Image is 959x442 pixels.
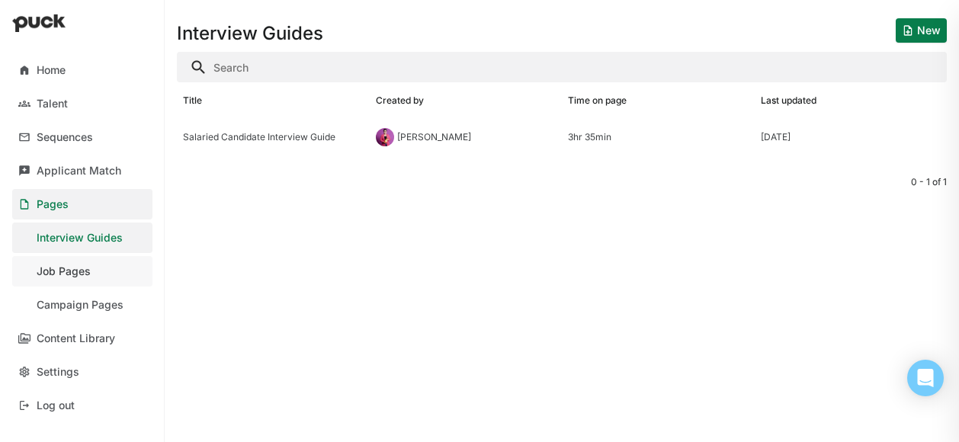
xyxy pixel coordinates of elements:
[37,299,123,312] div: Campaign Pages
[761,95,816,106] div: Last updated
[12,290,152,320] a: Campaign Pages
[761,132,791,143] div: [DATE]
[177,24,323,43] h1: Interview Guides
[37,232,123,245] div: Interview Guides
[177,52,947,82] input: Search
[37,64,66,77] div: Home
[37,366,79,379] div: Settings
[397,132,471,143] div: [PERSON_NAME]
[907,360,944,396] div: Open Intercom Messenger
[183,95,202,106] div: Title
[12,122,152,152] a: Sequences
[12,155,152,186] a: Applicant Match
[376,95,424,106] div: Created by
[12,55,152,85] a: Home
[12,223,152,253] a: Interview Guides
[12,256,152,287] a: Job Pages
[37,332,115,345] div: Content Library
[896,18,947,43] button: New
[12,189,152,219] a: Pages
[12,88,152,119] a: Talent
[12,357,152,387] a: Settings
[37,265,91,278] div: Job Pages
[183,132,364,143] div: Salaried Candidate Interview Guide
[37,98,68,110] div: Talent
[37,131,93,144] div: Sequences
[37,399,75,412] div: Log out
[37,165,121,178] div: Applicant Match
[12,323,152,354] a: Content Library
[37,198,69,211] div: Pages
[177,177,947,187] div: 0 - 1 of 1
[568,95,627,106] div: Time on page
[568,132,749,143] div: 3hr 35min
